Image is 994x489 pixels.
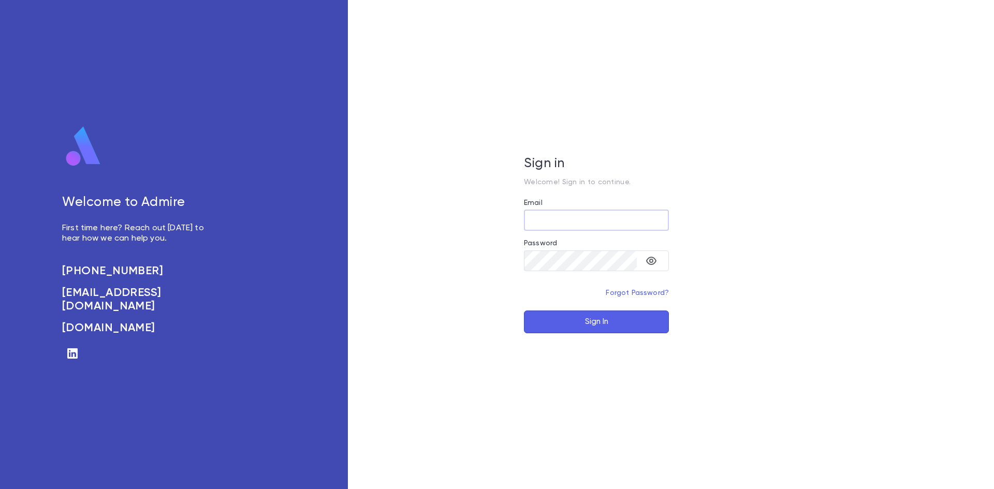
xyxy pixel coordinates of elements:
a: Forgot Password? [606,289,669,297]
button: Sign In [524,310,669,333]
h5: Sign in [524,156,669,172]
h5: Welcome to Admire [62,195,215,211]
a: [DOMAIN_NAME] [62,321,215,335]
a: [PHONE_NUMBER] [62,264,215,278]
a: [EMAIL_ADDRESS][DOMAIN_NAME] [62,286,215,313]
label: Email [524,199,543,207]
img: logo [62,126,105,167]
label: Password [524,239,557,247]
button: toggle password visibility [641,250,662,271]
p: First time here? Reach out [DATE] to hear how we can help you. [62,223,215,244]
p: Welcome! Sign in to continue. [524,178,669,186]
